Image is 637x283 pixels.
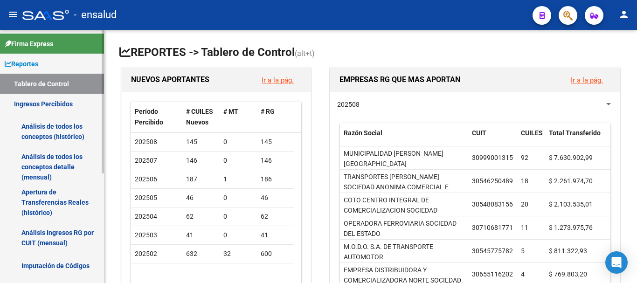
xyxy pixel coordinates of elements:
[186,230,216,241] div: 41
[337,101,360,108] span: 202508
[521,270,525,278] span: 4
[186,137,216,147] div: 145
[182,102,220,132] datatable-header-cell: # CUILES Nuevos
[472,246,513,256] div: 30545775782
[549,200,593,208] span: $ 2.103.535,01
[119,45,622,61] h1: REPORTES -> Tablero de Control
[261,248,291,259] div: 600
[517,123,545,154] datatable-header-cell: CUILES
[257,102,294,132] datatable-header-cell: # RG
[261,137,291,147] div: 145
[618,9,630,20] mat-icon: person
[186,155,216,166] div: 146
[223,211,253,222] div: 0
[254,71,301,89] button: Ir a la pág.
[7,9,19,20] mat-icon: menu
[261,230,291,241] div: 41
[521,177,528,185] span: 18
[135,213,157,220] span: 202504
[261,155,291,166] div: 146
[295,49,315,58] span: (alt+t)
[223,193,253,203] div: 0
[344,218,464,240] div: OPERADORA FERROVIARIA SOCIEDAD DEL ESTADO
[549,247,587,255] span: $ 811.322,93
[549,129,601,137] span: Total Transferido
[223,108,238,115] span: # MT
[545,123,610,154] datatable-header-cell: Total Transferido
[135,194,157,201] span: 202505
[605,251,628,274] div: Open Intercom Messenger
[340,123,468,154] datatable-header-cell: Razón Social
[521,224,528,231] span: 11
[131,75,209,84] span: NUEVOS APORTANTES
[223,248,253,259] div: 32
[186,108,213,126] span: # CUILES Nuevos
[261,193,291,203] div: 46
[571,76,603,84] a: Ir a la pág.
[135,175,157,183] span: 202506
[135,250,157,257] span: 202502
[549,154,593,161] span: $ 7.630.902,99
[549,224,593,231] span: $ 1.273.975,76
[186,174,216,185] div: 187
[186,193,216,203] div: 46
[220,102,257,132] datatable-header-cell: # MT
[135,138,157,145] span: 202508
[472,176,513,186] div: 30546250489
[261,108,275,115] span: # RG
[472,222,513,233] div: 30710681771
[521,247,525,255] span: 5
[5,39,53,49] span: Firma Express
[186,248,216,259] div: 632
[472,199,513,210] div: 30548083156
[223,137,253,147] div: 0
[135,108,163,126] span: Período Percibido
[223,155,253,166] div: 0
[262,76,294,84] a: Ir a la pág.
[549,270,587,278] span: $ 769.803,20
[344,242,464,263] div: M.O.D.O. S.A. DE TRANSPORTE AUTOMOTOR
[549,177,593,185] span: $ 2.261.974,70
[521,129,543,137] span: CUILES
[468,123,517,154] datatable-header-cell: CUIT
[344,129,382,137] span: Razón Social
[223,230,253,241] div: 0
[472,129,486,137] span: CUIT
[261,174,291,185] div: 186
[5,59,38,69] span: Reportes
[135,231,157,239] span: 202503
[521,154,528,161] span: 92
[472,269,513,280] div: 30655116202
[344,195,464,227] div: COTO CENTRO INTEGRAL DE COMERCIALIZACION SOCIEDAD ANONIMA
[339,75,460,84] span: EMPRESAS RG QUE MAS APORTAN
[131,102,182,132] datatable-header-cell: Período Percibido
[563,71,610,89] button: Ir a la pág.
[521,200,528,208] span: 20
[74,5,117,25] span: - ensalud
[472,152,513,163] div: 30999001315
[223,174,253,185] div: 1
[135,157,157,164] span: 202507
[344,148,464,170] div: MUNICIPALIDAD [PERSON_NAME][GEOGRAPHIC_DATA]
[186,211,216,222] div: 62
[261,211,291,222] div: 62
[344,172,464,203] div: TRANSPORTES [PERSON_NAME] SOCIEDAD ANONIMA COMERCIAL E INDUSTRIAL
